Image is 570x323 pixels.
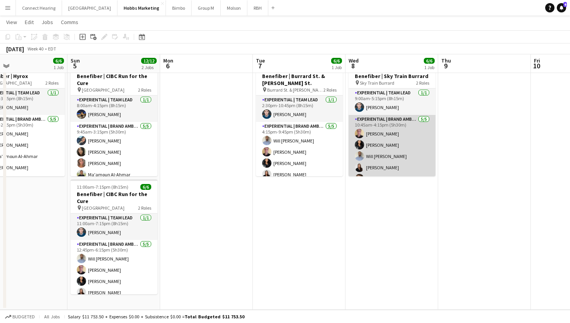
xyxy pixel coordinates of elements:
[138,87,151,93] span: 2 Roles
[360,80,394,86] span: Sky Train Burrard
[185,314,244,320] span: Total Budgeted $11 753.50
[117,0,166,16] button: Hobbs Marketing
[141,58,157,64] span: 12/12
[166,0,192,16] button: Bimbo
[533,61,540,70] span: 10
[71,191,157,205] h3: Benefiber | CIBC Run for the Cure
[332,64,342,70] div: 1 Job
[557,3,566,12] a: 4
[424,64,434,70] div: 1 Job
[12,314,35,320] span: Budgeted
[71,240,157,311] app-card-role: Experiential | Brand Ambassador5/512:45pm-6:15pm (5h30m)Will [PERSON_NAME][PERSON_NAME][PERSON_NA...
[58,17,81,27] a: Comms
[25,19,34,26] span: Edit
[247,0,268,16] button: RBH
[347,61,359,70] span: 8
[6,45,24,53] div: [DATE]
[71,179,157,294] app-job-card: 11:00am-7:15pm (8h15m)6/6Benefiber | CIBC Run for the Cure [GEOGRAPHIC_DATA]2 RolesExperiential |...
[82,205,124,211] span: [GEOGRAPHIC_DATA]
[192,0,221,16] button: Group M
[416,80,429,86] span: 2 Roles
[563,2,567,7] span: 4
[138,205,151,211] span: 2 Roles
[142,64,156,70] div: 2 Jobs
[3,17,20,27] a: View
[77,184,128,190] span: 11:00am-7:15pm (8h15m)
[256,73,343,87] h3: Benefiber | Burrard St. & [PERSON_NAME] St.
[256,122,343,193] app-card-role: Experiential | Brand Ambassador5/54:15pm-9:45pm (5h30m)Will [PERSON_NAME][PERSON_NAME][PERSON_NAM...
[69,61,80,70] span: 5
[53,58,64,64] span: 6/6
[349,57,359,64] span: Wed
[22,17,37,27] a: Edit
[163,57,173,64] span: Mon
[349,89,435,115] app-card-role: Experiential | Team Lead1/19:00am-5:15pm (8h15m)[PERSON_NAME]
[323,87,337,93] span: 2 Roles
[256,57,265,64] span: Tue
[331,58,342,64] span: 6/6
[256,61,343,176] app-job-card: 2:30pm-10:45pm (8h15m)6/6Benefiber | Burrard St. & [PERSON_NAME] St. Burrard St. & [PERSON_NAME] ...
[41,19,53,26] span: Jobs
[267,87,323,93] span: Burrard St. & [PERSON_NAME] St.
[71,73,157,87] h3: Benefiber | CIBC Run for the Cure
[349,61,435,176] app-job-card: 9:00am-5:15pm (8h15m)6/6Benefiber | Sky Train Burrard Sky Train Burrard2 RolesExperiential | Team...
[61,19,78,26] span: Comms
[48,46,56,52] div: EDT
[54,64,64,70] div: 1 Job
[255,61,265,70] span: 7
[62,0,117,16] button: [GEOGRAPHIC_DATA]
[534,57,540,64] span: Fri
[71,122,157,193] app-card-role: Experiential | Brand Ambassador5/59:45am-3:15pm (5h30m)[PERSON_NAME][PERSON_NAME][PERSON_NAME]Ma'...
[349,115,435,186] app-card-role: Experiential | Brand Ambassador5/510:45am-4:15pm (5h30m)[PERSON_NAME][PERSON_NAME]Will [PERSON_NA...
[26,46,45,52] span: Week 40
[424,58,435,64] span: 6/6
[38,17,56,27] a: Jobs
[71,57,80,64] span: Sun
[68,314,244,320] div: Salary $11 753.50 + Expenses $0.00 + Subsistence $0.00 =
[162,61,173,70] span: 6
[140,184,151,190] span: 6/6
[441,57,451,64] span: Thu
[256,96,343,122] app-card-role: Experiential | Team Lead1/12:30pm-10:45pm (8h15m)[PERSON_NAME]
[221,0,247,16] button: Molson
[43,314,61,320] span: All jobs
[71,96,157,122] app-card-role: Experiential | Team Lead1/18:00am-4:15pm (8h15m)[PERSON_NAME]
[6,19,17,26] span: View
[45,80,59,86] span: 2 Roles
[4,313,36,321] button: Budgeted
[71,61,157,176] app-job-card: 8:00am-4:15pm (8h15m)6/6Benefiber | CIBC Run for the Cure [GEOGRAPHIC_DATA]2 RolesExperiential | ...
[349,73,435,80] h3: Benefiber | Sky Train Burrard
[71,214,157,240] app-card-role: Experiential | Team Lead1/111:00am-7:15pm (8h15m)[PERSON_NAME]
[440,61,451,70] span: 9
[82,87,124,93] span: [GEOGRAPHIC_DATA]
[16,0,62,16] button: Connect Hearing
